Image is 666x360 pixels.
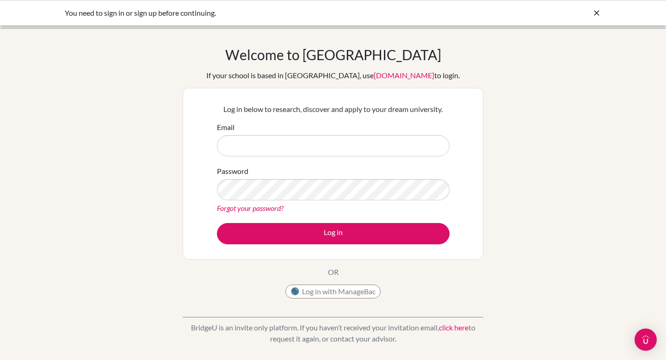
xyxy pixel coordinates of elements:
[635,329,657,351] div: Open Intercom Messenger
[217,223,450,244] button: Log in
[285,285,381,298] button: Log in with ManageBac
[217,122,234,133] label: Email
[439,323,469,332] a: click here
[328,267,339,278] p: OR
[206,70,460,81] div: If your school is based in [GEOGRAPHIC_DATA], use to login.
[217,166,248,177] label: Password
[183,322,483,344] p: BridgeU is an invite only platform. If you haven’t received your invitation email, to request it ...
[217,104,450,115] p: Log in below to research, discover and apply to your dream university.
[374,71,434,80] a: [DOMAIN_NAME]
[65,7,462,19] div: You need to sign in or sign up before continuing.
[217,204,284,212] a: Forgot your password?
[225,46,441,63] h1: Welcome to [GEOGRAPHIC_DATA]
